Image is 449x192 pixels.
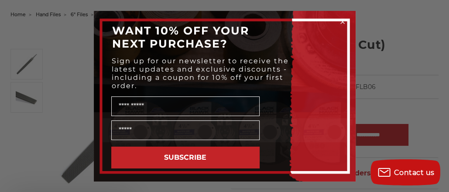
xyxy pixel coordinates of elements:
span: Sign up for our newsletter to receive the latest updates and exclusive discounts - including a co... [112,57,289,90]
span: WANT 10% OFF YOUR NEXT PURCHASE? [112,24,249,50]
button: SUBSCRIBE [111,147,260,168]
input: Email [111,120,260,140]
button: Close dialog [338,17,347,26]
span: Contact us [394,168,435,177]
button: Contact us [370,159,440,185]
